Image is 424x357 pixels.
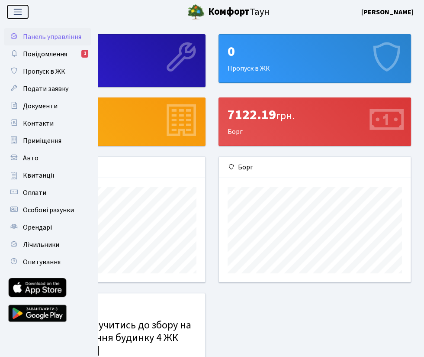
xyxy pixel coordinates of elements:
div: Подати заявку [13,35,205,87]
span: Орендарі [23,223,52,232]
div: Приміщення [13,98,205,146]
div: Пропуск в ЖК [219,35,411,82]
span: Пропуск в ЖК [23,67,65,76]
span: Таун [208,5,270,19]
a: Квитанції [4,167,91,184]
a: 0Пропуск в ЖК [218,34,411,83]
span: грн. [276,108,295,123]
b: Комфорт [208,5,250,19]
div: 7122.19 [228,107,402,123]
span: Панель управління [23,32,81,42]
span: Повідомлення [23,49,67,59]
span: Квитанції [23,171,55,180]
a: 2Подати заявку [13,34,206,87]
span: Авто [23,153,39,163]
div: Борг [219,157,411,178]
a: Приміщення [4,132,91,149]
div: 1 [22,107,196,123]
div: 1 [81,50,88,58]
button: Переключити навігацію [7,5,29,19]
div: Пропуск в ЖК [13,157,205,178]
a: Оплати [4,184,91,201]
span: Опитування [23,257,61,267]
a: Авто [4,149,91,167]
div: 0 [228,43,402,60]
a: Повідомлення1 [4,45,91,63]
a: Опитування [4,253,91,271]
img: logo.png [187,3,205,21]
a: Подати заявку [4,80,91,97]
a: 1Приміщення [13,97,206,146]
a: Документи [4,97,91,115]
span: Оплати [23,188,46,198]
span: Лічильники [23,240,59,250]
span: Документи [23,101,58,111]
div: Борг [219,98,411,146]
a: Лічильники [4,236,91,253]
span: Особові рахунки [23,205,74,215]
h5: Опитування [22,302,196,312]
span: Приміщення [23,136,61,146]
a: Особові рахунки [4,201,91,219]
span: Контакти [23,119,54,128]
a: Контакти [4,115,91,132]
a: Панель управління [4,28,91,45]
a: Орендарі [4,219,91,236]
div: 2 [22,43,196,64]
a: [PERSON_NAME] [361,7,414,17]
a: Пропуск в ЖК [4,63,91,80]
span: Подати заявку [23,84,68,94]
